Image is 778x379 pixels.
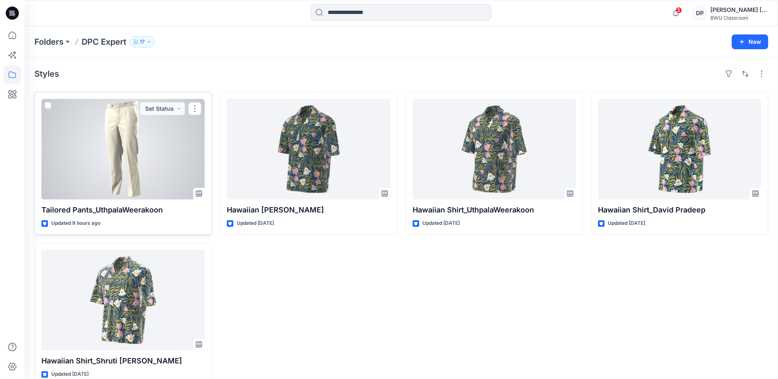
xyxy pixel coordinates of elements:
[598,99,761,199] a: Hawaiian Shirt_David Pradeep
[34,36,64,48] a: Folders
[422,219,460,228] p: Updated [DATE]
[413,204,576,216] p: Hawaiian Shirt_UthpalaWeerakoon
[140,37,145,46] p: 17
[51,219,100,228] p: Updated 9 hours ago
[710,5,768,15] div: [PERSON_NAME] [PERSON_NAME]
[692,6,707,21] div: DP
[41,204,205,216] p: Tailored Pants_UthpalaWeerakoon
[413,99,576,199] a: Hawaiian Shirt_UthpalaWeerakoon
[51,370,89,379] p: Updated [DATE]
[34,69,59,79] h4: Styles
[710,15,768,21] div: BWU Classroom
[598,204,761,216] p: Hawaiian Shirt_David Pradeep
[608,219,645,228] p: Updated [DATE]
[130,36,155,48] button: 17
[732,34,768,49] button: New
[227,99,390,199] a: Hawaiian Shirt_Lisha Sanders
[227,204,390,216] p: Hawaiian [PERSON_NAME]
[41,355,205,367] p: Hawaiian Shirt_Shruti [PERSON_NAME]
[41,250,205,350] a: Hawaiian Shirt_Shruti Rathor
[237,219,274,228] p: Updated [DATE]
[675,7,682,14] span: 2
[82,36,126,48] p: DPC Expert
[41,99,205,199] a: Tailored Pants_UthpalaWeerakoon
